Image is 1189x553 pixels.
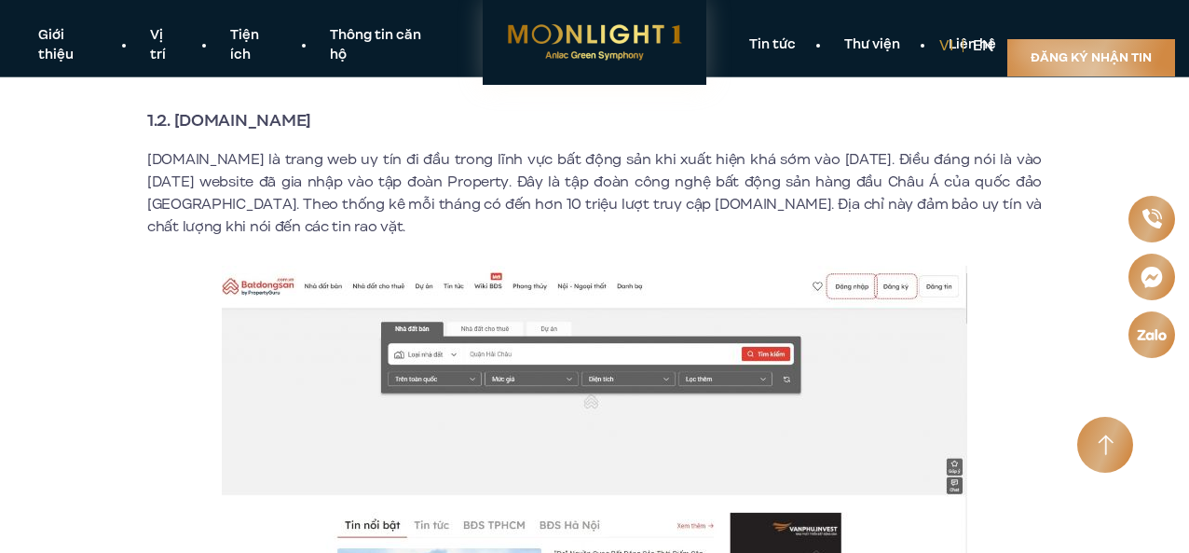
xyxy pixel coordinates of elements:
[14,26,126,65] a: Giới thiệu
[147,148,1042,238] p: [DOMAIN_NAME] là trang web uy tín đi đầu trong lĩnh vực bất động sản khi xuất hiện khá sớm vào [D...
[1007,39,1175,76] a: Đăng ký nhận tin
[126,26,205,65] a: Vị trí
[206,26,306,65] a: Tiện ích
[820,35,924,55] a: Thư viện
[924,35,1020,55] a: Liên hệ
[306,26,464,65] a: Thông tin căn hộ
[973,35,993,56] a: en
[147,108,311,132] strong: 1.2. [DOMAIN_NAME]
[1141,209,1162,229] img: Phone icon
[1141,265,1164,288] img: Messenger icon
[725,35,820,55] a: Tin tức
[1136,328,1167,340] img: Zalo icon
[1098,435,1114,456] img: Arrow icon
[939,35,953,56] a: vi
